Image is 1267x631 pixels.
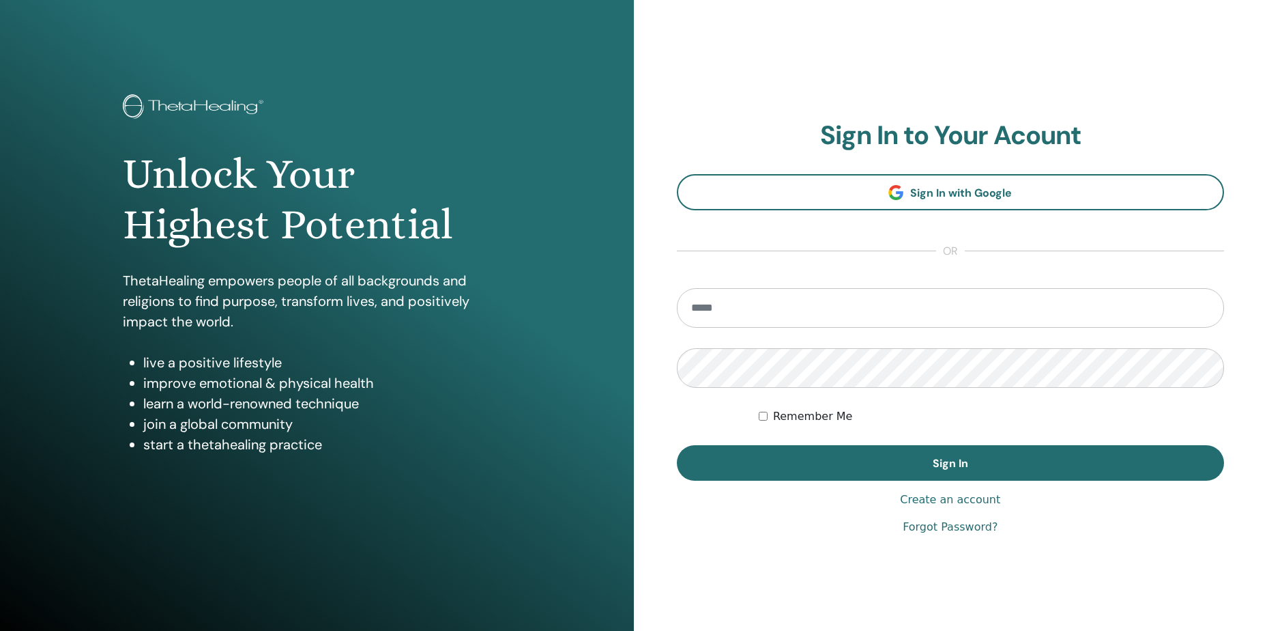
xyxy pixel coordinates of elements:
h2: Sign In to Your Acount [677,120,1225,152]
a: Sign In with Google [677,174,1225,210]
li: join a global community [143,414,511,434]
h1: Unlock Your Highest Potential [123,149,511,251]
button: Sign In [677,445,1225,481]
li: live a positive lifestyle [143,352,511,373]
p: ThetaHealing empowers people of all backgrounds and religions to find purpose, transform lives, a... [123,270,511,332]
a: Create an account [900,492,1000,508]
div: Keep me authenticated indefinitely or until I manually logout [759,408,1224,425]
span: or [936,243,965,260]
li: learn a world-renowned technique [143,393,511,414]
li: improve emotional & physical health [143,373,511,393]
span: Sign In with Google [910,186,1012,200]
li: start a thetahealing practice [143,434,511,455]
span: Sign In [933,456,968,471]
label: Remember Me [773,408,853,425]
a: Forgot Password? [903,519,997,535]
